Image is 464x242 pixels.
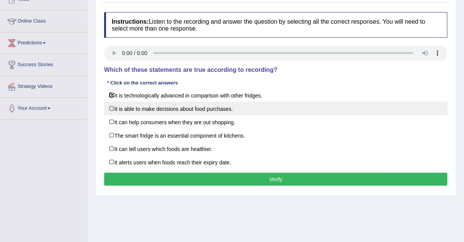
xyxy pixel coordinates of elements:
label: It is able to make decisions about food purchases. [104,102,448,115]
a: Success Stories [0,54,87,73]
label: The smart fridge is an essential component of kitchens. [104,128,448,142]
label: It alerts users when foods reach their expiry date. [104,155,448,169]
a: Online Class [0,11,87,30]
label: It is technologically advanced in comparison with other fridges. [104,88,448,102]
label: It can help consumers when they are out shopping. [104,115,448,129]
b: Instructions: [112,18,149,25]
div: * Click on the correct answers [104,79,181,86]
a: Your Account [0,98,87,117]
a: Strategy Videos [0,76,87,95]
label: It can tell users which foods are healthier. [104,142,448,156]
a: Predictions [0,32,87,52]
button: Verify [104,173,448,186]
h4: Which of these statements are true according to recording? [104,67,448,73]
h4: Listen to the recording and answer the question by selecting all the correct responses. You will ... [104,12,448,38]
